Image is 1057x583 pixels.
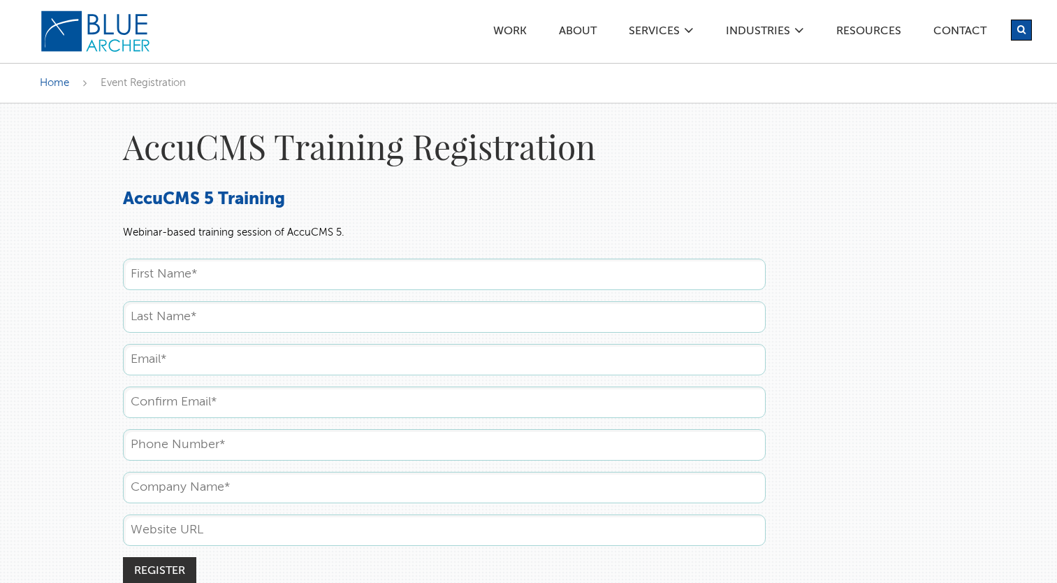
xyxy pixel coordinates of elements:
input: Last Name [123,301,766,333]
input: Email [123,344,766,375]
a: Resources [836,26,902,41]
a: SERVICES [628,26,680,41]
h1: AccuCMS Training Registration [123,124,766,168]
img: Blue Archer Logo [40,10,152,53]
a: Contact [933,26,987,41]
a: Work [493,26,527,41]
a: ABOUT [558,26,597,41]
input: Company Name [123,472,766,503]
input: Phone [123,429,766,461]
input: First Name [123,259,766,290]
input: Confirm Email [123,387,766,418]
span: Event Registration [101,78,186,88]
input: Website URL [123,514,766,546]
a: Home [40,78,69,88]
a: Industries [725,26,791,41]
h3: AccuCMS 5 Training [123,189,766,211]
p: Webinar-based training session of AccuCMS 5. [123,225,766,241]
